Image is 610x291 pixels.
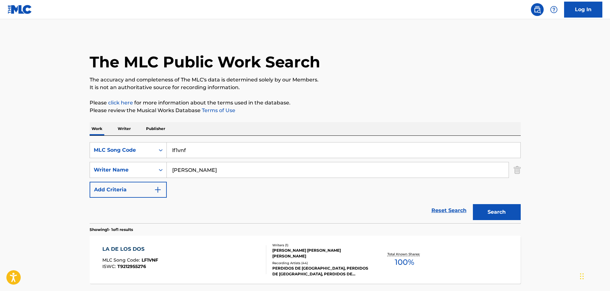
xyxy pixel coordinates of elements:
a: Log In [564,2,602,18]
div: Drag [580,267,584,286]
img: Delete Criterion [514,162,521,178]
button: Search [473,204,521,220]
p: The accuracy and completeness of The MLC's data is determined solely by our Members. [90,76,521,84]
a: Reset Search [428,203,470,218]
a: click here [108,100,133,106]
span: T9212955276 [117,264,146,269]
span: MLC Song Code : [102,257,142,263]
iframe: Chat Widget [578,260,610,291]
p: Showing 1 - 1 of 1 results [90,227,133,233]
div: Writers ( 1 ) [272,243,369,248]
a: Public Search [531,3,544,16]
button: Add Criteria [90,182,167,198]
span: ISWC : [102,264,117,269]
div: MLC Song Code [94,146,151,154]
a: Terms of Use [201,107,235,113]
span: LF1VNF [142,257,158,263]
div: Help [548,3,560,16]
div: Writer Name [94,166,151,174]
img: search [533,6,541,13]
a: LA DE LOS DOSMLC Song Code:LF1VNFISWC:T9212955276Writers (1)[PERSON_NAME] [PERSON_NAME] [PERSON_N... [90,236,521,284]
img: MLC Logo [8,5,32,14]
p: Work [90,122,104,135]
img: 9d2ae6d4665cec9f34b9.svg [154,186,162,194]
span: 100 % [395,257,414,268]
form: Search Form [90,142,521,223]
p: Please review the Musical Works Database [90,107,521,114]
h1: The MLC Public Work Search [90,52,320,72]
p: Publisher [144,122,167,135]
p: Please for more information about the terms used in the database. [90,99,521,107]
p: It is not an authoritative source for recording information. [90,84,521,91]
div: LA DE LOS DOS [102,245,158,253]
div: Recording Artists ( 44 ) [272,261,369,265]
p: Writer [116,122,133,135]
div: PERDIDOS DE [GEOGRAPHIC_DATA], PERDIDOS DE [GEOGRAPHIC_DATA], PERDIDOS DE [GEOGRAPHIC_DATA], PERD... [272,265,369,277]
img: help [550,6,558,13]
p: Total Known Shares: [387,252,422,257]
div: [PERSON_NAME] [PERSON_NAME] [PERSON_NAME] [272,248,369,259]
